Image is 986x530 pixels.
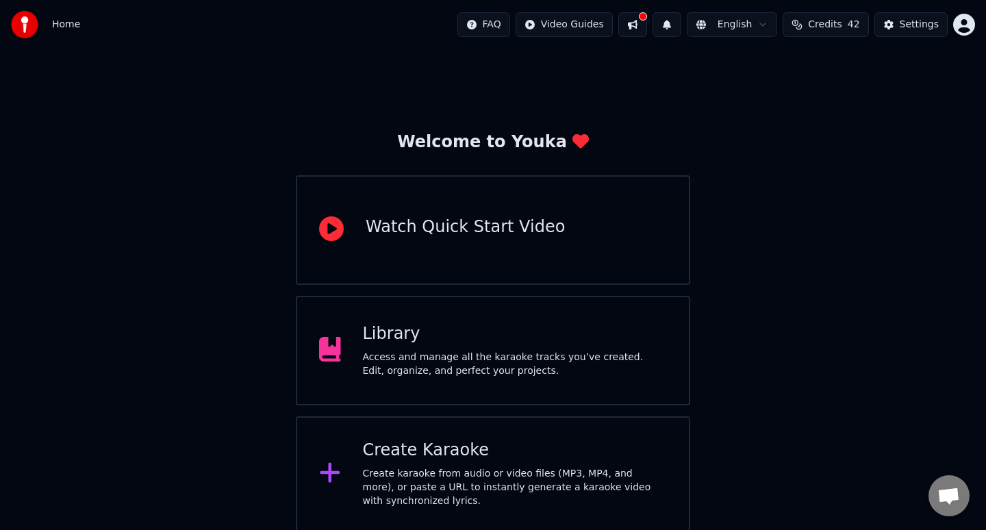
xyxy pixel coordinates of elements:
div: Create Karaoke [363,440,668,462]
div: Welcome to Youka [397,131,589,153]
span: 42 [848,18,860,31]
button: Video Guides [516,12,613,37]
button: Credits42 [783,12,868,37]
span: Credits [808,18,842,31]
div: Settings [900,18,939,31]
span: Home [52,18,80,31]
div: Create karaoke from audio or video files (MP3, MP4, and more), or paste a URL to instantly genera... [363,467,668,508]
div: Access and manage all the karaoke tracks you’ve created. Edit, organize, and perfect your projects. [363,351,668,378]
img: youka [11,11,38,38]
div: Library [363,323,668,345]
button: Settings [874,12,948,37]
div: Watch Quick Start Video [366,216,565,238]
div: Open chat [928,475,970,516]
nav: breadcrumb [52,18,80,31]
button: FAQ [457,12,510,37]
